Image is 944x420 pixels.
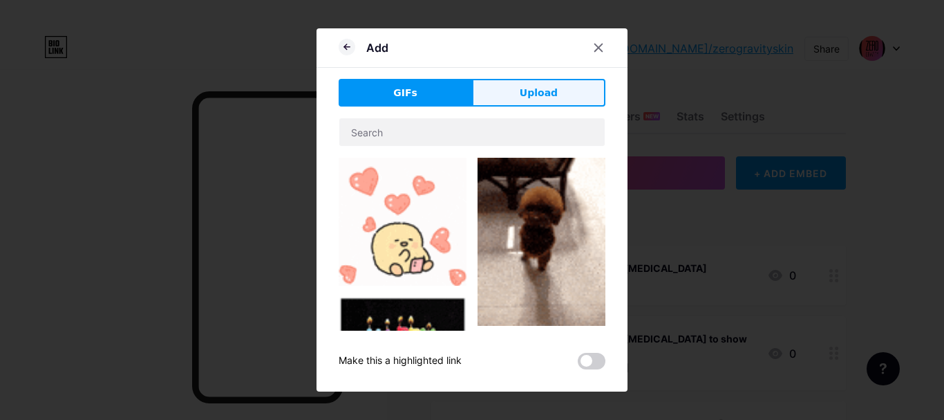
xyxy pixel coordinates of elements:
div: Make this a highlighted link [339,353,462,369]
img: Gihpy [478,158,605,326]
div: Add [366,39,388,56]
button: GIFs [339,79,472,107]
img: Gihpy [339,158,466,286]
input: Search [339,118,605,146]
span: Upload [520,86,558,100]
img: Gihpy [339,297,466,389]
span: GIFs [393,86,417,100]
button: Upload [472,79,605,107]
